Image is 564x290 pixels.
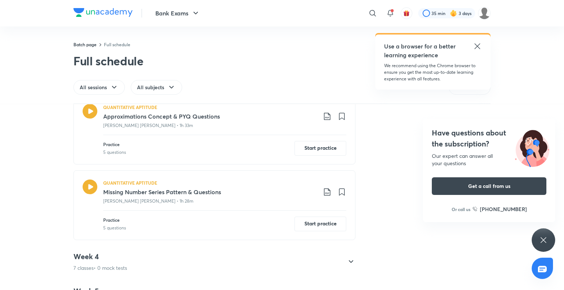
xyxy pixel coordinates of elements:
[432,177,546,195] button: Get a call from us
[294,141,346,156] button: Start practice
[73,252,127,261] h4: Week 4
[103,112,317,121] h3: Approximations Concept & PYQ Questions
[384,42,457,59] h5: Use a browser for a better learning experience
[103,225,126,231] div: 5 questions
[103,188,317,196] h3: Missing Number Series Pattern & Questions
[294,217,346,231] button: Start practice
[473,205,527,213] a: [PHONE_NUMBER]
[80,84,107,91] span: All sessions
[403,10,410,17] img: avatar
[137,84,164,91] span: All subjects
[73,8,133,17] img: Company Logo
[73,170,355,240] a: QUANTITATIVE APTITUDEMissing Number Series Pattern & Questions[PERSON_NAME] [PERSON_NAME] • 1h 28...
[68,252,355,272] div: Week 47 classes• 0 mock tests
[432,152,546,167] div: Our expert can answer all your questions
[480,205,527,213] h6: [PHONE_NUMBER]
[103,141,126,148] p: Practice
[103,198,194,204] p: [PERSON_NAME] [PERSON_NAME] • 1h 28m
[104,41,130,47] a: Full schedule
[73,264,127,272] p: 7 classes • 0 mock tests
[478,7,491,19] img: Asish Rudra
[509,127,555,167] img: ttu_illustration_new.svg
[401,7,412,19] button: avatar
[73,54,144,68] div: Full schedule
[73,95,355,164] a: QUANTITATIVE APTITUDEApproximations Concept & PYQ Questions[PERSON_NAME] [PERSON_NAME] • 1h 33mPr...
[103,180,157,186] h5: QUANTITATIVE APTITUDE
[103,122,193,129] p: [PERSON_NAME] [PERSON_NAME] • 1h 33m
[103,217,126,223] p: Practice
[432,127,546,149] h4: Have questions about the subscription?
[73,8,133,19] a: Company Logo
[452,206,470,213] p: Or call us
[73,41,97,47] a: Batch page
[151,6,205,21] button: Bank Exams
[450,10,457,17] img: streak
[103,149,126,156] div: 5 questions
[103,104,157,110] h5: QUANTITATIVE APTITUDE
[384,62,482,82] p: We recommend using the Chrome browser to ensure you get the most up-to-date learning experience w...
